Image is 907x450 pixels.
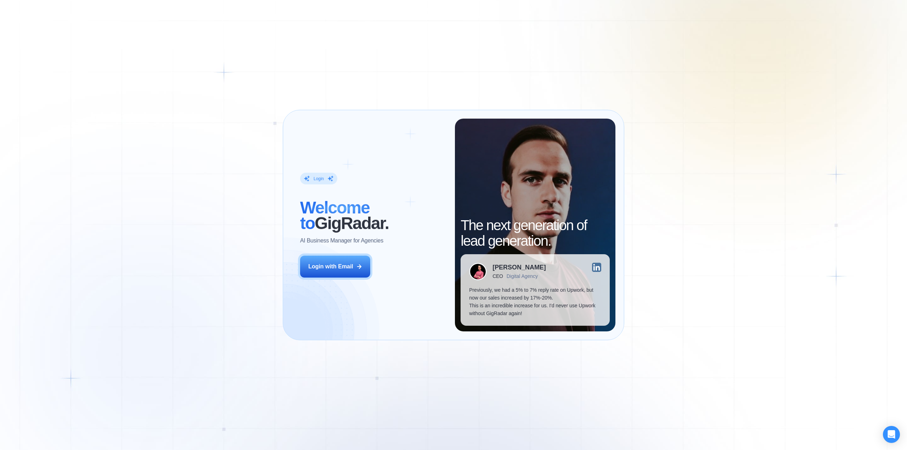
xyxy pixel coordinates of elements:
[492,273,503,279] div: CEO
[314,176,324,181] div: Login
[492,264,546,270] div: [PERSON_NAME]
[300,198,370,233] span: Welcome to
[883,426,900,443] div: Open Intercom Messenger
[507,273,538,279] div: Digital Agency
[461,217,609,249] h2: The next generation of lead generation.
[300,256,370,278] button: Login with Email
[308,263,353,270] div: Login with Email
[300,200,446,231] h2: ‍ GigRadar.
[300,237,383,245] p: AI Business Manager for Agencies
[469,286,601,317] p: Previously, we had a 5% to 7% reply rate on Upwork, but now our sales increased by 17%-20%. This ...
